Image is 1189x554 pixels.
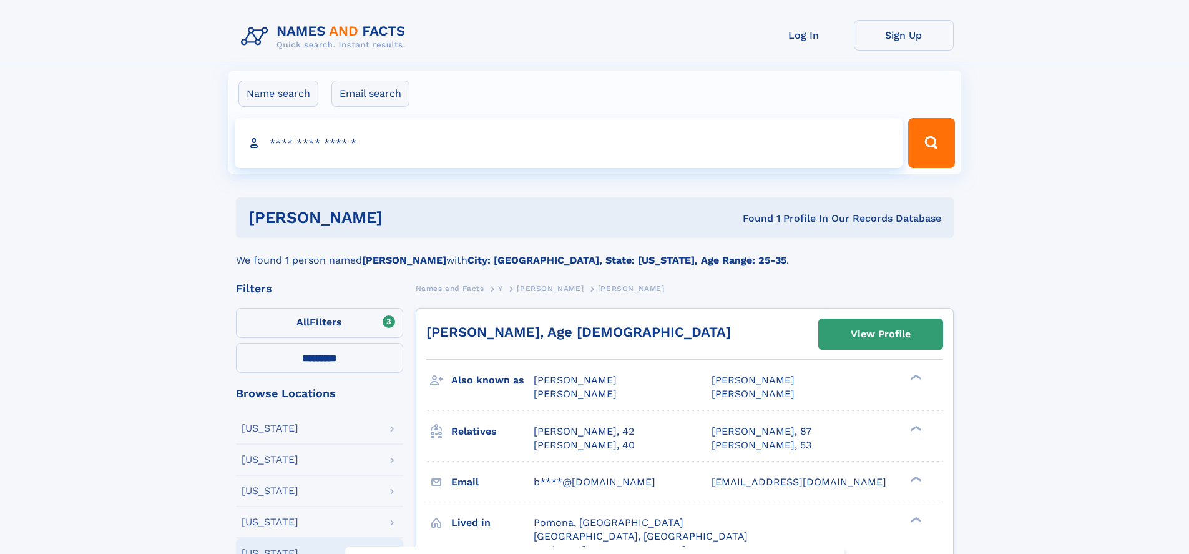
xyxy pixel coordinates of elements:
[534,388,617,400] span: [PERSON_NAME]
[238,81,318,107] label: Name search
[534,425,634,438] a: [PERSON_NAME], 42
[754,20,854,51] a: Log In
[534,530,748,542] span: [GEOGRAPHIC_DATA], [GEOGRAPHIC_DATA]
[908,475,922,483] div: ❯
[517,284,584,293] span: [PERSON_NAME]
[908,373,922,382] div: ❯
[426,324,731,340] a: [PERSON_NAME], Age [DEMOGRAPHIC_DATA]
[362,254,446,266] b: [PERSON_NAME]
[416,280,484,296] a: Names and Facts
[712,388,795,400] span: [PERSON_NAME]
[235,118,903,168] input: search input
[712,438,811,452] a: [PERSON_NAME], 53
[236,388,403,399] div: Browse Locations
[242,455,298,465] div: [US_STATE]
[908,118,954,168] button: Search Button
[534,374,617,386] span: [PERSON_NAME]
[451,370,534,391] h3: Also known as
[242,486,298,496] div: [US_STATE]
[534,438,635,452] a: [PERSON_NAME], 40
[517,280,584,296] a: [PERSON_NAME]
[451,421,534,442] h3: Relatives
[712,374,795,386] span: [PERSON_NAME]
[712,476,886,488] span: [EMAIL_ADDRESS][DOMAIN_NAME]
[451,472,534,493] h3: Email
[498,284,503,293] span: Y
[851,320,911,349] div: View Profile
[236,283,403,294] div: Filters
[236,20,416,54] img: Logo Names and Facts
[331,81,409,107] label: Email search
[562,212,941,225] div: Found 1 Profile In Our Records Database
[236,238,954,268] div: We found 1 person named with .
[854,20,954,51] a: Sign Up
[248,210,563,225] h1: [PERSON_NAME]
[712,425,811,438] a: [PERSON_NAME], 87
[242,423,298,433] div: [US_STATE]
[498,280,503,296] a: Y
[236,308,403,338] label: Filters
[534,517,683,528] span: Pomona, [GEOGRAPHIC_DATA]
[908,515,922,523] div: ❯
[296,316,310,328] span: All
[908,424,922,432] div: ❯
[467,254,786,266] b: City: [GEOGRAPHIC_DATA], State: [US_STATE], Age Range: 25-35
[242,517,298,527] div: [US_STATE]
[598,284,665,293] span: [PERSON_NAME]
[819,319,942,349] a: View Profile
[451,512,534,533] h3: Lived in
